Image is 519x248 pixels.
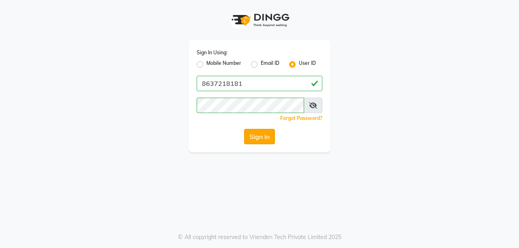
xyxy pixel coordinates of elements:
[227,8,292,32] img: logo1.svg
[206,60,241,69] label: Mobile Number
[197,98,304,113] input: Username
[197,76,322,91] input: Username
[244,129,275,144] button: Sign In
[197,49,227,56] label: Sign In Using:
[280,115,322,121] a: Forgot Password?
[261,60,279,69] label: Email ID
[299,60,316,69] label: User ID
